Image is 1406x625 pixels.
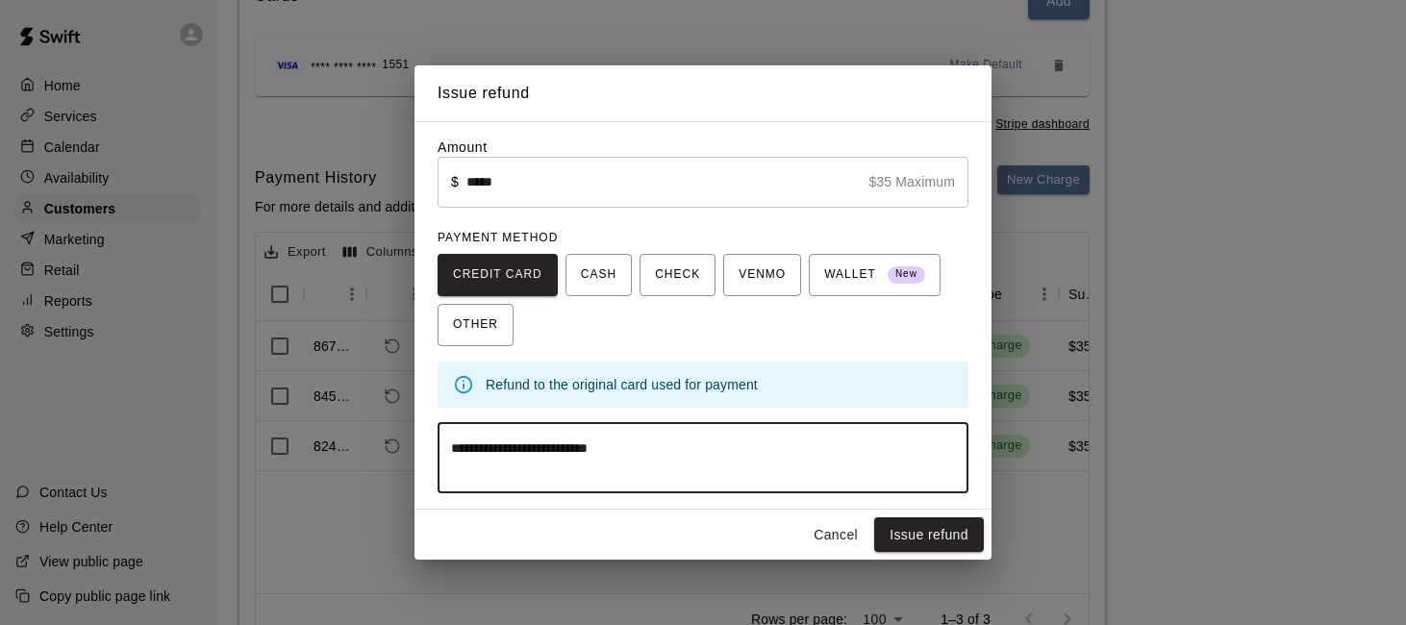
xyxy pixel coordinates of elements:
button: CREDIT CARD [438,254,558,296]
span: VENMO [739,260,786,290]
p: $35 Maximum [868,172,955,191]
span: PAYMENT METHOD [438,231,558,244]
button: CASH [565,254,632,296]
span: New [888,262,925,287]
span: CREDIT CARD [453,260,542,290]
p: $ [451,172,459,191]
button: Cancel [805,517,866,553]
button: WALLET New [809,254,941,296]
button: Issue refund [874,517,984,553]
span: OTHER [453,310,498,340]
button: OTHER [438,304,514,346]
button: CHECK [640,254,716,296]
div: Refund to the original card used for payment [486,367,953,402]
span: WALLET [824,260,925,290]
h2: Issue refund [414,65,992,121]
span: CHECK [655,260,700,290]
span: CASH [581,260,616,290]
button: VENMO [723,254,801,296]
label: Amount [438,139,488,155]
